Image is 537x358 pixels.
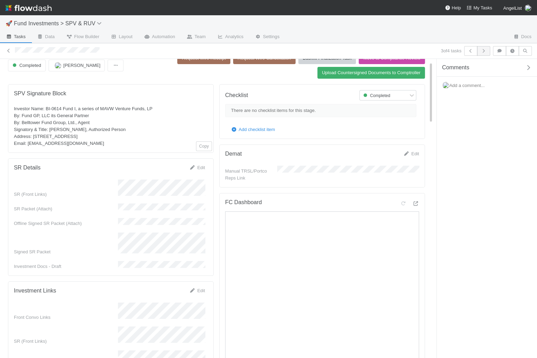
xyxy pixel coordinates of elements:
button: Upload Countersigned Documents to Comptroller [317,67,425,79]
button: Copy [196,141,212,151]
h5: SR Details [14,164,41,171]
a: My Tasks [467,5,492,11]
a: Settings [249,32,285,43]
div: Manual TRSL/Portco Reps Link [225,168,277,182]
a: Data [31,32,60,43]
img: logo-inverted-e16ddd16eac7371096b0.svg [6,2,52,14]
div: Investment Docs - Draft [14,263,118,270]
span: 3 of 4 tasks [441,47,461,54]
a: Add checklist item [230,127,275,132]
a: Layout [105,32,138,43]
button: Completed [8,60,46,71]
div: Help [445,5,461,11]
a: Automation [138,32,181,43]
span: Completed [11,63,41,68]
span: Fund Investments > SPV & RUV [14,20,105,26]
h5: Demat [225,150,242,157]
div: Signed SR Packet [14,248,118,255]
img: avatar_e764f80f-affb-48ed-b536-deace7b998a7.png [54,62,61,69]
span: Comments [442,64,469,71]
img: avatar_2de93f86-b6c7-4495-bfe2-fb093354a53c.png [525,5,531,11]
h5: Checklist [225,92,248,99]
div: SR (Front Links) [14,191,118,198]
a: Analytics [211,32,249,43]
img: avatar_2de93f86-b6c7-4495-bfe2-fb093354a53c.png [442,82,449,89]
div: Offline Signed SR Packet (Attach) [14,220,118,227]
h5: FC Dashboard [225,199,262,206]
span: 🚀 [6,20,12,26]
span: AngelList [503,6,522,11]
span: Add a comment... [449,83,485,88]
a: Edit [189,288,205,293]
a: Team [181,32,211,43]
span: Investor Name: BI-0614 Fund I, a series of MAVW Venture Funds, LP By: Fund GP, LLC its General Pa... [14,106,152,146]
span: Tasks [6,33,26,40]
span: [PERSON_NAME] [63,63,101,68]
span: My Tasks [467,5,492,10]
a: Edit [403,151,419,156]
h5: Investment Links [14,287,56,294]
h5: SPV Signature Block [14,90,208,97]
span: Flow Builder [66,33,100,40]
a: Docs [507,32,537,43]
span: Completed [362,93,390,98]
div: SR Packet (Attach) [14,206,118,212]
a: Edit [189,165,205,170]
button: [PERSON_NAME] [49,60,105,71]
div: SR (Front Links) [14,338,118,345]
a: Flow Builder [60,32,105,43]
div: Front Convo Links [14,314,118,321]
div: There are no checklist items for this stage. [225,104,416,117]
